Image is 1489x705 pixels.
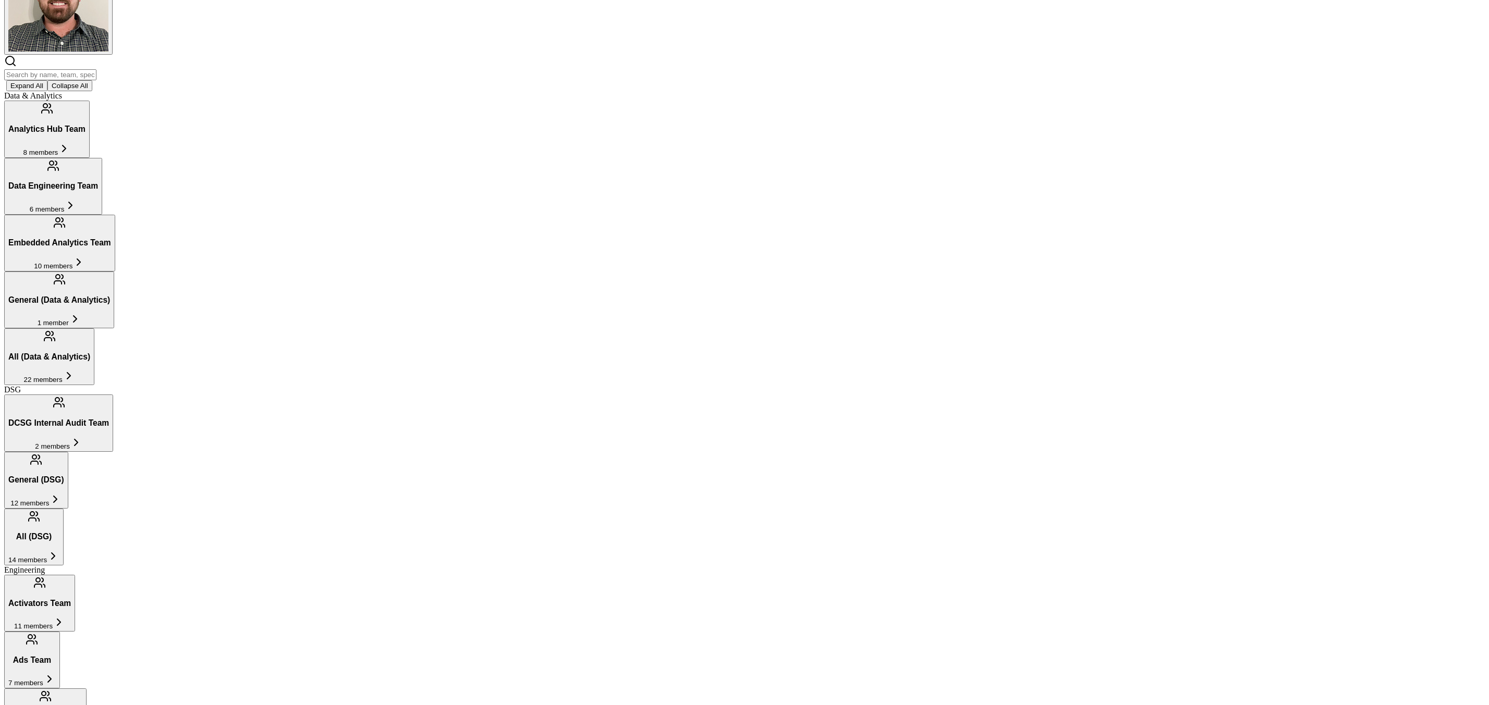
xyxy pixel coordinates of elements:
span: 8 members [23,149,58,156]
span: 14 members [8,556,47,564]
span: Engineering [4,565,45,574]
span: 1 member [38,319,69,327]
h3: All (DSG) [8,532,59,541]
span: 7 members [8,679,43,687]
h3: Activators Team [8,599,71,608]
button: Expand All [6,80,47,91]
h3: General (Data & Analytics) [8,295,110,305]
span: 6 members [30,205,65,213]
button: General (Data & Analytics)1 member [4,271,114,328]
span: Data & Analytics [4,91,62,100]
h3: All (Data & Analytics) [8,352,90,362]
button: Activators Team11 members [4,575,75,632]
button: Analytics Hub Team8 members [4,101,90,157]
h3: Embedded Analytics Team [8,238,111,248]
h3: General (DSG) [8,475,64,485]
h3: Ads Team [8,655,56,665]
button: Collapse All [47,80,92,91]
input: Search by name, team, specialty, or title... [4,69,96,80]
span: 10 members [34,262,72,270]
h3: Analytics Hub Team [8,125,86,134]
span: 12 members [10,499,49,507]
button: Data Engineering Team6 members [4,158,102,215]
span: DSG [4,385,21,394]
h3: Data Engineering Team [8,181,98,191]
button: DCSG Internal Audit Team2 members [4,394,113,451]
span: 2 members [35,442,70,450]
button: Ads Team7 members [4,632,60,688]
h3: DCSG Internal Audit Team [8,418,109,428]
button: All (DSG)14 members [4,509,64,565]
button: Embedded Analytics Team10 members [4,215,115,271]
button: General (DSG)12 members [4,452,68,509]
button: All (Data & Analytics)22 members [4,328,94,385]
span: 11 members [14,622,53,630]
span: 22 members [24,376,63,384]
